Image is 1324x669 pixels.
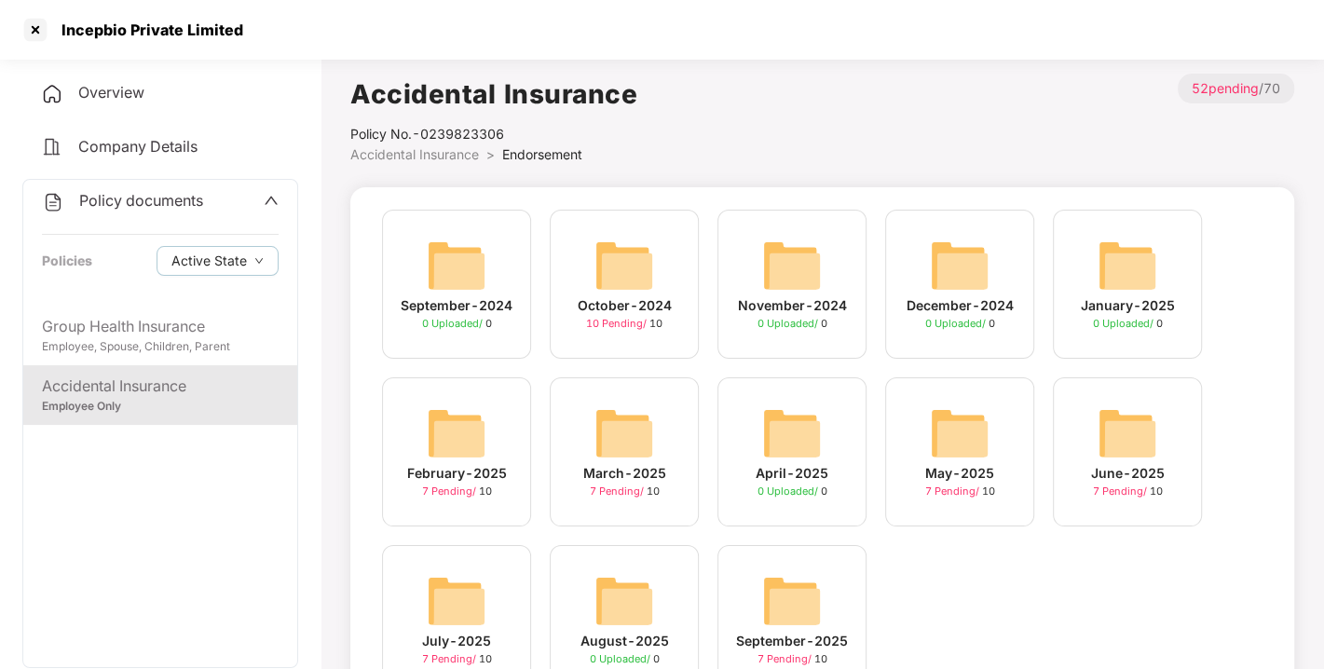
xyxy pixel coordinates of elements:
span: 0 Uploaded / [925,317,989,330]
div: 10 [590,484,660,499]
div: 10 [758,651,827,667]
img: svg+xml;base64,PHN2ZyB4bWxucz0iaHR0cDovL3d3dy53My5vcmcvMjAwMC9zdmciIHdpZHRoPSI2NCIgaGVpZ2h0PSI2NC... [762,403,822,463]
span: Policy documents [79,191,203,210]
span: 7 Pending / [925,485,982,498]
span: 0 Uploaded / [422,317,485,330]
span: 0 Uploaded / [1093,317,1156,330]
div: Incepbio Private Limited [50,20,243,39]
p: / 70 [1178,74,1294,103]
span: 0 Uploaded / [590,652,653,665]
div: 0 [590,651,660,667]
span: 7 Pending / [590,485,647,498]
div: January-2025 [1081,295,1175,316]
div: June-2025 [1091,463,1165,484]
div: 0 [422,316,492,332]
div: May-2025 [925,463,994,484]
span: down [254,256,264,266]
div: March-2025 [583,463,666,484]
img: svg+xml;base64,PHN2ZyB4bWxucz0iaHR0cDovL3d3dy53My5vcmcvMjAwMC9zdmciIHdpZHRoPSI2NCIgaGVpZ2h0PSI2NC... [930,236,990,295]
img: svg+xml;base64,PHN2ZyB4bWxucz0iaHR0cDovL3d3dy53My5vcmcvMjAwMC9zdmciIHdpZHRoPSI2NCIgaGVpZ2h0PSI2NC... [930,403,990,463]
div: Policies [42,251,92,271]
span: Active State [171,251,247,271]
div: 10 [422,651,492,667]
h1: Accidental Insurance [350,74,637,115]
img: svg+xml;base64,PHN2ZyB4bWxucz0iaHR0cDovL3d3dy53My5vcmcvMjAwMC9zdmciIHdpZHRoPSI2NCIgaGVpZ2h0PSI2NC... [762,571,822,631]
div: 0 [1093,316,1163,332]
img: svg+xml;base64,PHN2ZyB4bWxucz0iaHR0cDovL3d3dy53My5vcmcvMjAwMC9zdmciIHdpZHRoPSIyNCIgaGVpZ2h0PSIyNC... [42,191,64,213]
span: Endorsement [502,146,582,162]
div: October-2024 [578,295,672,316]
button: Active Statedown [157,246,279,276]
span: 0 Uploaded / [758,317,821,330]
img: svg+xml;base64,PHN2ZyB4bWxucz0iaHR0cDovL3d3dy53My5vcmcvMjAwMC9zdmciIHdpZHRoPSI2NCIgaGVpZ2h0PSI2NC... [1098,236,1157,295]
div: April-2025 [756,463,828,484]
div: Accidental Insurance [42,375,279,398]
span: up [264,193,279,208]
span: Company Details [78,137,198,156]
div: Group Health Insurance [42,315,279,338]
span: 7 Pending / [422,652,479,665]
img: svg+xml;base64,PHN2ZyB4bWxucz0iaHR0cDovL3d3dy53My5vcmcvMjAwMC9zdmciIHdpZHRoPSI2NCIgaGVpZ2h0PSI2NC... [594,571,654,631]
img: svg+xml;base64,PHN2ZyB4bWxucz0iaHR0cDovL3d3dy53My5vcmcvMjAwMC9zdmciIHdpZHRoPSI2NCIgaGVpZ2h0PSI2NC... [427,236,486,295]
span: > [486,146,495,162]
div: July-2025 [422,631,491,651]
img: svg+xml;base64,PHN2ZyB4bWxucz0iaHR0cDovL3d3dy53My5vcmcvMjAwMC9zdmciIHdpZHRoPSI2NCIgaGVpZ2h0PSI2NC... [594,403,654,463]
img: svg+xml;base64,PHN2ZyB4bWxucz0iaHR0cDovL3d3dy53My5vcmcvMjAwMC9zdmciIHdpZHRoPSI2NCIgaGVpZ2h0PSI2NC... [1098,403,1157,463]
span: 10 Pending / [586,317,649,330]
div: December-2024 [907,295,1014,316]
div: 10 [1093,484,1163,499]
span: 7 Pending / [758,652,814,665]
img: svg+xml;base64,PHN2ZyB4bWxucz0iaHR0cDovL3d3dy53My5vcmcvMjAwMC9zdmciIHdpZHRoPSI2NCIgaGVpZ2h0PSI2NC... [762,236,822,295]
span: 7 Pending / [1093,485,1150,498]
img: svg+xml;base64,PHN2ZyB4bWxucz0iaHR0cDovL3d3dy53My5vcmcvMjAwMC9zdmciIHdpZHRoPSIyNCIgaGVpZ2h0PSIyNC... [41,136,63,158]
div: 10 [422,484,492,499]
div: November-2024 [738,295,847,316]
span: 0 Uploaded / [758,485,821,498]
div: 0 [925,316,995,332]
span: Overview [78,83,144,102]
img: svg+xml;base64,PHN2ZyB4bWxucz0iaHR0cDovL3d3dy53My5vcmcvMjAwMC9zdmciIHdpZHRoPSI2NCIgaGVpZ2h0PSI2NC... [594,236,654,295]
div: 10 [586,316,662,332]
div: September-2025 [736,631,848,651]
div: September-2024 [401,295,512,316]
div: Policy No.- 0239823306 [350,124,637,144]
img: svg+xml;base64,PHN2ZyB4bWxucz0iaHR0cDovL3d3dy53My5vcmcvMjAwMC9zdmciIHdpZHRoPSI2NCIgaGVpZ2h0PSI2NC... [427,571,486,631]
div: 10 [925,484,995,499]
div: Employee, Spouse, Children, Parent [42,338,279,356]
img: svg+xml;base64,PHN2ZyB4bWxucz0iaHR0cDovL3d3dy53My5vcmcvMjAwMC9zdmciIHdpZHRoPSIyNCIgaGVpZ2h0PSIyNC... [41,83,63,105]
img: svg+xml;base64,PHN2ZyB4bWxucz0iaHR0cDovL3d3dy53My5vcmcvMjAwMC9zdmciIHdpZHRoPSI2NCIgaGVpZ2h0PSI2NC... [427,403,486,463]
div: 0 [758,484,827,499]
div: August-2025 [580,631,669,651]
span: 7 Pending / [422,485,479,498]
div: 0 [758,316,827,332]
div: February-2025 [407,463,507,484]
span: Accidental Insurance [350,146,479,162]
div: Employee Only [42,398,279,416]
span: 52 pending [1192,80,1259,96]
